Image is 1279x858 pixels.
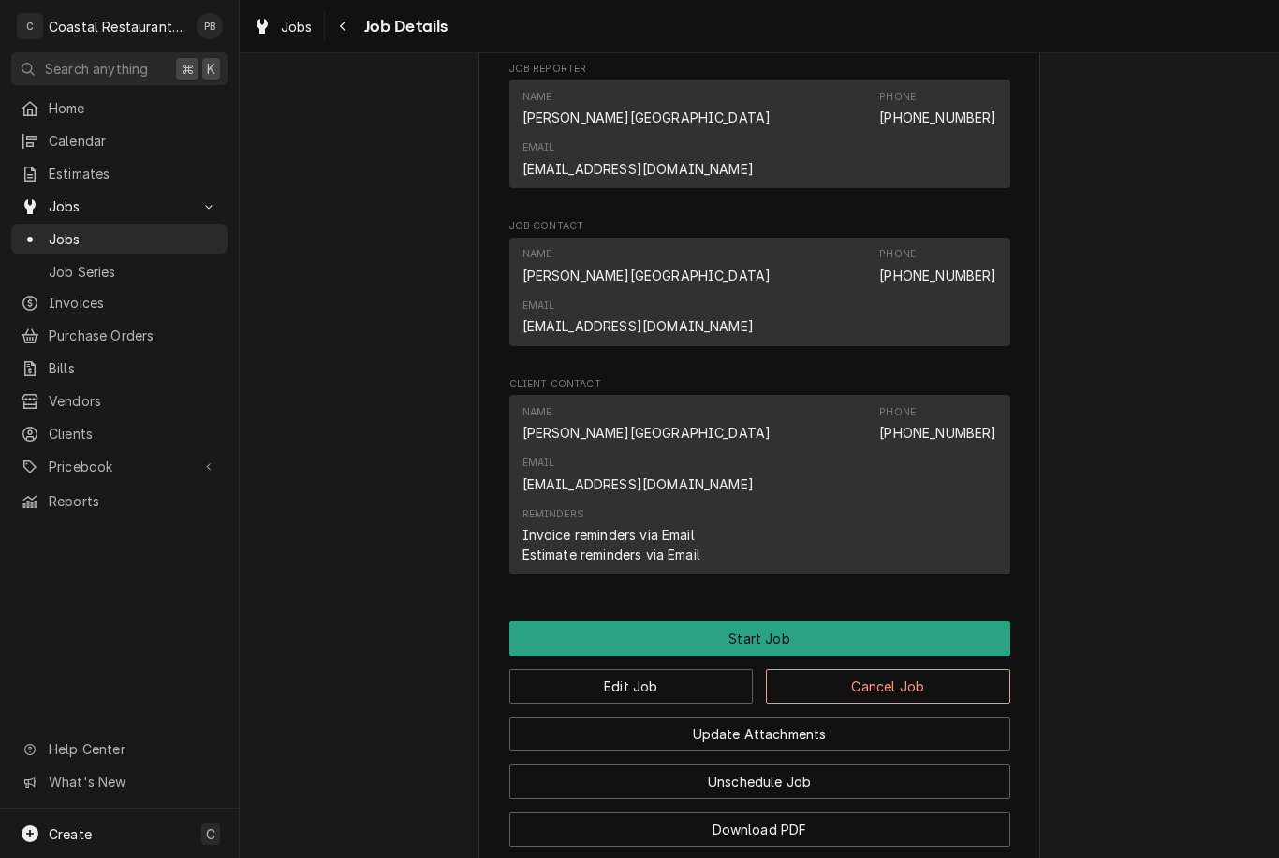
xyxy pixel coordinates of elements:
span: Job Reporter [509,62,1010,77]
a: [PHONE_NUMBER] [879,109,996,125]
div: Button Group Row [509,799,1010,847]
span: Reports [49,491,218,511]
div: Name [522,405,552,420]
span: Home [49,98,218,118]
span: Clients [49,424,218,444]
div: Invoice reminders via Email [522,525,695,545]
span: K [207,59,215,79]
span: Jobs [281,17,313,36]
div: Client Contact [509,377,1010,582]
div: Email [522,456,754,493]
button: Search anything⌘K [11,52,228,85]
div: Reminders [522,507,700,564]
div: Phone [879,405,916,420]
div: Contact [509,238,1010,346]
a: Go to Jobs [11,191,228,222]
button: Start Job [509,621,1010,656]
span: Vendors [49,391,218,411]
div: Email [522,140,754,178]
div: Email [522,298,754,336]
div: Job Contact List [509,238,1010,355]
span: Help Center [49,739,216,759]
button: Edit Job [509,669,754,704]
a: Jobs [245,11,320,42]
a: Home [11,93,228,124]
div: Name [522,247,552,262]
span: ⌘ [181,59,194,79]
div: Job Reporter [509,62,1010,196]
div: [PERSON_NAME][GEOGRAPHIC_DATA] [522,266,772,285]
span: Estimates [49,164,218,183]
div: Name [522,90,772,127]
span: Client Contact [509,377,1010,392]
span: Search anything [45,59,148,79]
span: Jobs [49,229,218,249]
div: Job Reporter List [509,80,1010,196]
span: Create [49,826,92,842]
a: Go to Help Center [11,734,228,764]
div: Button Group Row [509,656,1010,704]
a: [PHONE_NUMBER] [879,425,996,441]
div: Contact [509,80,1010,188]
div: Name [522,405,772,443]
div: Reminders [522,507,584,522]
div: Button Group Row [509,621,1010,656]
button: Navigate back [329,11,359,41]
span: C [206,824,215,844]
div: Email [522,456,555,471]
div: Job Contact [509,219,1010,354]
a: Go to What's New [11,766,228,797]
span: Pricebook [49,457,190,476]
a: Estimates [11,158,228,189]
div: Button Group Row [509,751,1010,799]
a: Invoices [11,287,228,318]
button: Download PDF [509,812,1010,847]
a: Reports [11,486,228,516]
span: Purchase Orders [49,326,218,345]
a: Purchase Orders [11,320,228,351]
button: Cancel Job [766,669,1010,704]
span: Calendar [49,131,218,151]
span: Job Series [49,262,218,282]
div: Contact [509,395,1010,574]
div: Client Contact List [509,395,1010,582]
a: Go to Pricebook [11,451,228,482]
a: Job Series [11,256,228,287]
div: C [17,13,43,39]
div: Email [522,298,555,313]
div: Phone [879,405,996,443]
div: PB [197,13,223,39]
div: [PERSON_NAME][GEOGRAPHIC_DATA] [522,108,772,127]
a: [PHONE_NUMBER] [879,268,996,284]
div: Button Group [509,621,1010,847]
span: Job Contact [509,219,1010,234]
a: [EMAIL_ADDRESS][DOMAIN_NAME] [522,476,754,492]
span: Jobs [49,196,190,216]
a: Clients [11,418,228,449]
div: Name [522,90,552,105]
a: [EMAIL_ADDRESS][DOMAIN_NAME] [522,161,754,177]
span: What's New [49,772,216,792]
a: Vendors [11,385,228,416]
a: Bills [11,353,228,384]
div: Button Group Row [509,704,1010,751]
span: Bills [49,358,218,378]
div: Email [522,140,555,155]
a: Calendar [11,125,228,156]
div: Estimate reminders via Email [522,545,700,564]
div: Phone [879,247,996,284]
div: [PERSON_NAME][GEOGRAPHIC_DATA] [522,423,772,443]
button: Unschedule Job [509,764,1010,799]
a: [EMAIL_ADDRESS][DOMAIN_NAME] [522,318,754,334]
div: Coastal Restaurant Repair [49,17,186,36]
div: Phill Blush's Avatar [197,13,223,39]
div: Phone [879,247,916,262]
span: Invoices [49,293,218,313]
a: Jobs [11,224,228,254]
span: Job Details [359,14,448,39]
button: Update Attachments [509,717,1010,751]
div: Name [522,247,772,284]
div: Phone [879,90,916,105]
div: Phone [879,90,996,127]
